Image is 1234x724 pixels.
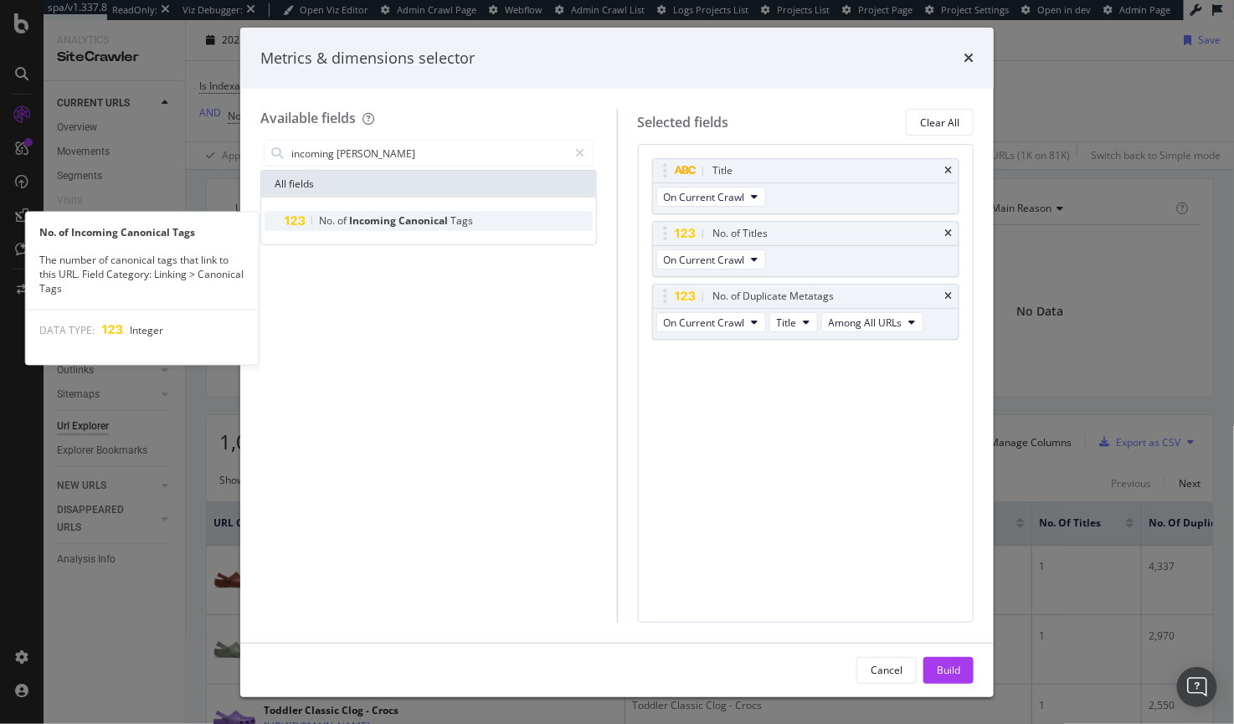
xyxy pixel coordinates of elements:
[769,312,818,332] button: Title
[290,141,568,166] input: Search by field name
[261,171,596,198] div: All fields
[713,162,733,179] div: Title
[713,225,769,242] div: No. of Titles
[656,312,766,332] button: On Current Crawl
[923,657,974,684] button: Build
[450,213,473,228] span: Tags
[713,288,835,305] div: No. of Duplicate Metatags
[652,158,960,214] div: TitletimesOn Current Crawl
[656,187,766,207] button: On Current Crawl
[26,253,259,295] div: The number of canonical tags that link to this URL. Field Category: Linking > Canonical Tags
[664,190,745,204] span: On Current Crawl
[656,249,766,270] button: On Current Crawl
[829,316,902,330] span: Among All URLs
[821,312,923,332] button: Among All URLs
[349,213,398,228] span: Incoming
[856,657,917,684] button: Cancel
[337,213,349,228] span: of
[260,109,356,127] div: Available fields
[319,213,337,228] span: No.
[664,316,745,330] span: On Current Crawl
[937,663,960,677] div: Build
[240,28,994,697] div: modal
[664,253,745,267] span: On Current Crawl
[871,663,902,677] div: Cancel
[906,109,974,136] button: Clear All
[260,48,475,69] div: Metrics & dimensions selector
[920,116,959,130] div: Clear All
[638,113,729,132] div: Selected fields
[944,228,952,239] div: times
[944,166,952,176] div: times
[944,291,952,301] div: times
[652,284,960,340] div: No. of Duplicate MetatagstimesOn Current CrawlTitleAmong All URLs
[652,221,960,277] div: No. of TitlestimesOn Current Crawl
[398,213,450,228] span: Canonical
[26,225,259,239] div: No. of Incoming Canonical Tags
[777,316,797,330] span: Title
[964,48,974,69] div: times
[1177,667,1217,707] div: Open Intercom Messenger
